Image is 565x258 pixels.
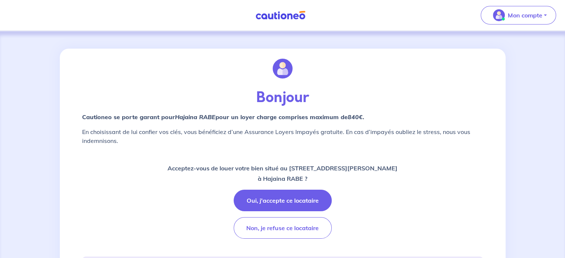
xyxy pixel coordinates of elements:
[82,89,483,107] p: Bonjour
[168,163,397,184] p: Acceptez-vous de louer votre bien situé au [STREET_ADDRESS][PERSON_NAME] à Hajaina RABE ?
[82,127,483,145] p: En choisissant de lui confier vos clés, vous bénéficiez d’une Assurance Loyers Impayés gratuite. ...
[82,113,364,121] strong: Cautioneo se porte garant pour pour un loyer charge comprises maximum de .
[481,6,556,25] button: illu_account_valid_menu.svgMon compte
[175,113,215,121] em: Hajaina RABE
[273,59,293,79] img: illu_account.svg
[234,190,332,211] button: Oui, j'accepte ce locataire
[493,9,505,21] img: illu_account_valid_menu.svg
[234,217,332,239] button: Non, je refuse ce locataire
[253,11,308,20] img: Cautioneo
[508,11,542,20] p: Mon compte
[348,113,363,121] em: 840€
